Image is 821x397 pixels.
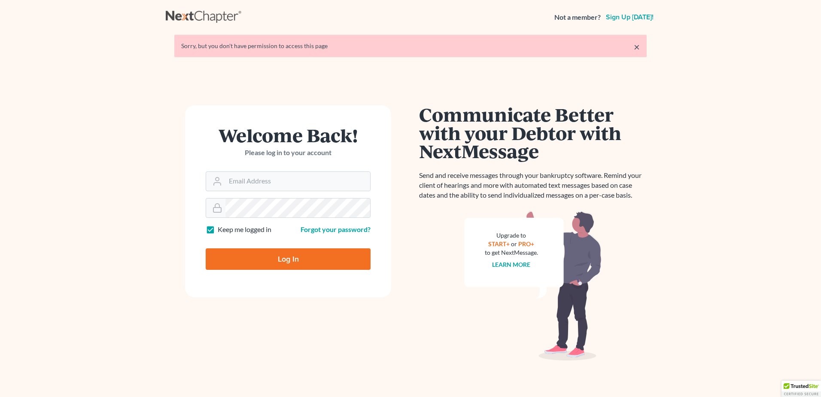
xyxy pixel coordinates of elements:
[604,14,655,21] a: Sign up [DATE]!
[485,231,538,240] div: Upgrade to
[206,126,371,144] h1: Welcome Back!
[419,105,647,160] h1: Communicate Better with your Debtor with NextMessage
[301,225,371,233] a: Forgot your password?
[225,172,370,191] input: Email Address
[206,248,371,270] input: Log In
[511,240,517,247] span: or
[554,12,601,22] strong: Not a member?
[634,42,640,52] a: ×
[485,248,538,257] div: to get NextMessage.
[519,240,535,247] a: PRO+
[489,240,510,247] a: START+
[781,381,821,397] div: TrustedSite Certified
[419,171,647,200] p: Send and receive messages through your bankruptcy software. Remind your client of hearings and mo...
[218,225,271,235] label: Keep me logged in
[181,42,640,50] div: Sorry, but you don't have permission to access this page
[206,148,371,158] p: Please log in to your account
[493,261,531,268] a: Learn more
[464,211,602,361] img: nextmessage_bg-59042aed3d76b12b5cd301f8e5b87938c9018125f34e5fa2b7a6b67550977c72.svg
